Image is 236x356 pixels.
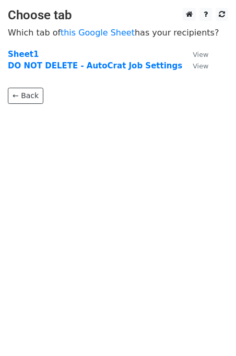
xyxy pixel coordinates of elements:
a: Sheet1 [8,50,39,59]
small: View [193,51,208,58]
a: View [182,50,208,59]
small: View [193,62,208,70]
a: View [182,61,208,70]
a: DO NOT DELETE - AutoCrat Job Settings [8,61,182,70]
p: Which tab of has your recipients? [8,27,228,38]
a: this Google Sheet [61,28,135,38]
a: ← Back [8,88,43,104]
h3: Choose tab [8,8,228,23]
